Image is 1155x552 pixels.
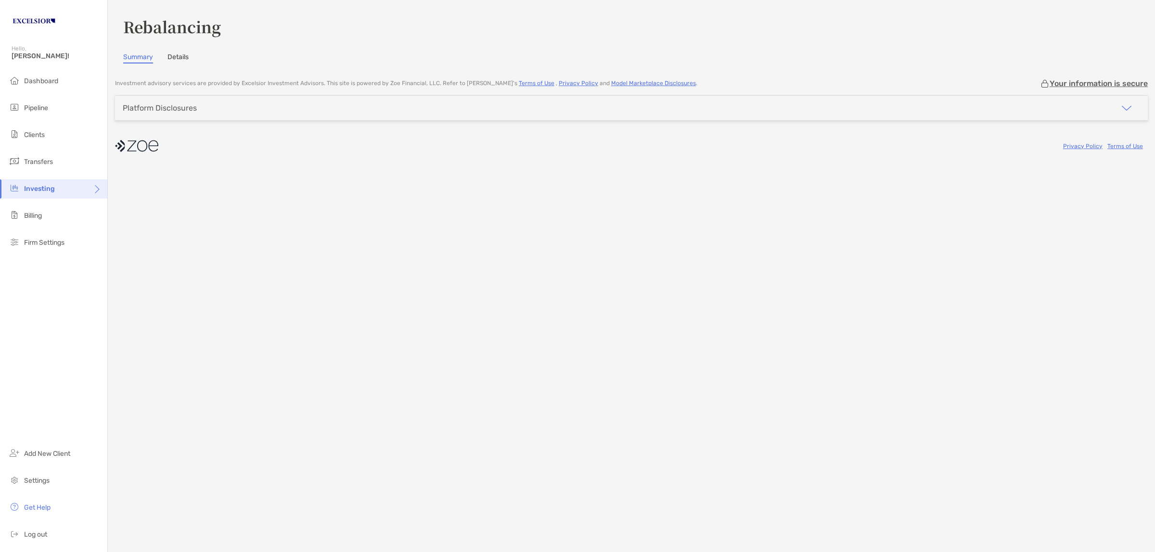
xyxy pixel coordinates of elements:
[9,528,20,539] img: logout icon
[123,103,197,113] div: Platform Disclosures
[9,75,20,86] img: dashboard icon
[24,450,70,458] span: Add New Client
[24,77,58,85] span: Dashboard
[9,209,20,221] img: billing icon
[24,104,48,112] span: Pipeline
[24,212,42,220] span: Billing
[167,53,189,63] a: Details
[24,131,45,139] span: Clients
[12,52,102,60] span: [PERSON_NAME]!
[9,474,20,486] img: settings icon
[1121,102,1132,114] img: icon arrow
[24,158,53,166] span: Transfers
[115,80,697,87] p: Investment advisory services are provided by Excelsior Investment Advisors . This site is powered...
[24,477,50,485] span: Settings
[24,185,55,193] span: Investing
[1107,143,1143,150] a: Terms of Use
[24,238,64,247] span: Firm Settings
[9,236,20,248] img: firm-settings icon
[9,101,20,113] img: pipeline icon
[559,80,598,87] a: Privacy Policy
[24,503,51,512] span: Get Help
[24,530,47,539] span: Log out
[9,128,20,140] img: clients icon
[9,447,20,459] img: add_new_client icon
[9,182,20,194] img: investing icon
[9,501,20,513] img: get-help icon
[1050,79,1148,88] p: Your information is secure
[611,80,696,87] a: Model Marketplace Disclosures
[1063,143,1103,150] a: Privacy Policy
[123,53,153,63] a: Summary
[115,135,158,157] img: company logo
[519,80,554,87] a: Terms of Use
[9,155,20,167] img: transfers icon
[123,15,1140,38] h3: Rebalancing
[12,4,56,38] img: Zoe Logo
